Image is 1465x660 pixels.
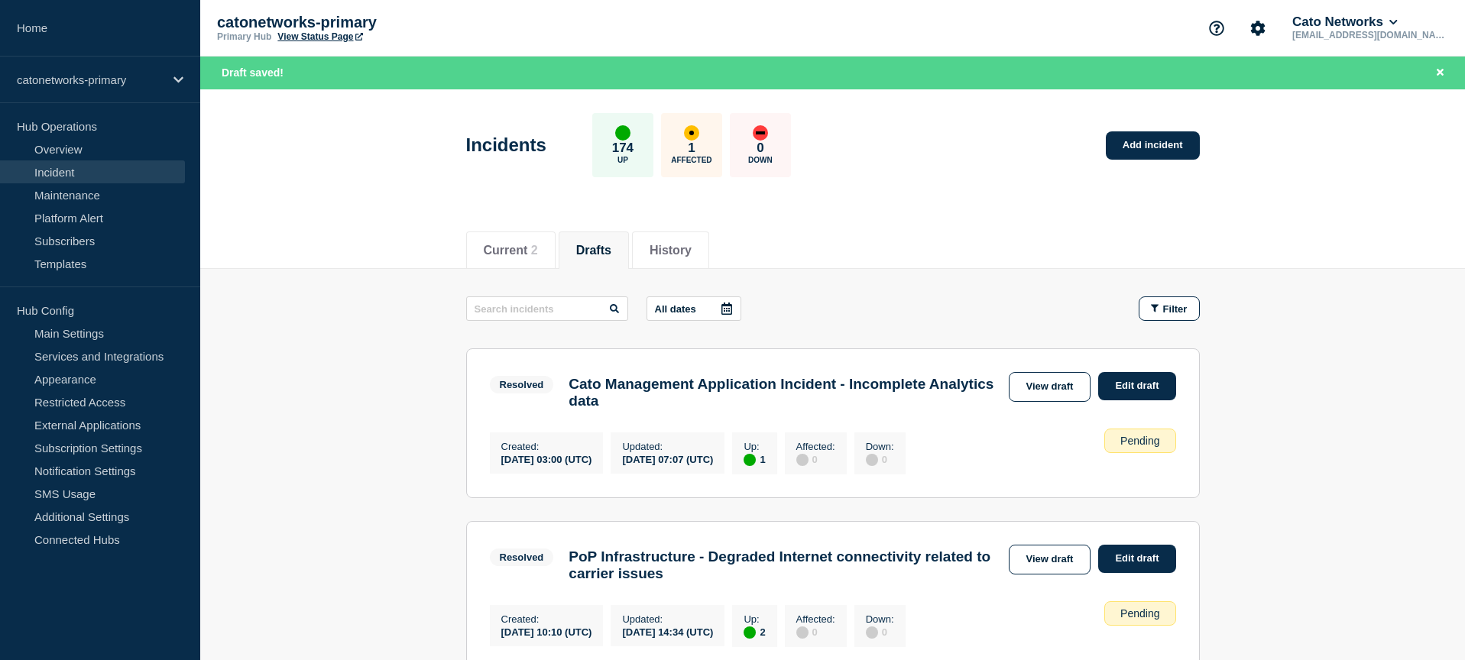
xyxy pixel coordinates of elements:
[1104,429,1175,453] div: Pending
[650,244,692,257] button: History
[796,441,835,452] p: Affected :
[490,376,554,393] span: Resolved
[866,441,894,452] p: Down :
[1009,372,1091,402] a: View draft
[501,625,592,638] div: [DATE] 10:10 (UTC)
[796,613,835,625] p: Affected :
[501,452,592,465] div: [DATE] 03:00 (UTC)
[1009,545,1091,574] a: View draft
[1201,12,1233,44] button: Support
[617,156,628,164] p: Up
[501,613,592,625] p: Created :
[1431,64,1450,82] button: Close banner
[753,125,768,141] div: down
[744,626,756,639] div: up
[757,141,763,156] p: 0
[222,66,284,79] span: Draft saved!
[748,156,773,164] p: Down
[744,441,765,452] p: Up :
[17,73,164,86] p: catonetworks-primary
[647,296,741,321] button: All dates
[217,14,523,31] p: catonetworks-primary
[866,454,878,466] div: disabled
[1098,372,1175,400] a: Edit draft
[569,548,1000,582] h3: PoP Infrastructure - Degraded Internet connectivity related to carrier issues
[684,125,699,141] div: affected
[1104,601,1175,626] div: Pending
[866,452,894,466] div: 0
[217,31,271,42] p: Primary Hub
[277,31,362,42] a: View Status Page
[796,454,809,466] div: disabled
[1106,131,1200,160] a: Add incident
[1289,30,1448,40] p: [EMAIL_ADDRESS][DOMAIN_NAME]
[744,625,765,639] div: 2
[671,156,711,164] p: Affected
[796,625,835,639] div: 0
[866,625,894,639] div: 0
[744,454,756,466] div: up
[569,376,1000,409] h3: Cato Management Application Incident - Incomplete Analytics data
[501,441,592,452] p: Created :
[615,125,630,141] div: up
[744,613,765,625] p: Up :
[466,134,546,156] h1: Incidents
[866,626,878,639] div: disabled
[796,626,809,639] div: disabled
[866,613,894,625] p: Down :
[1163,303,1188,315] span: Filter
[490,548,554,566] span: Resolved
[531,244,538,257] span: 2
[1139,296,1200,321] button: Filter
[1098,545,1175,573] a: Edit draft
[1289,15,1401,30] button: Cato Networks
[576,244,611,257] button: Drafts
[622,441,713,452] p: Updated :
[1242,12,1274,44] button: Account settings
[484,244,538,257] button: Current 2
[655,303,696,315] p: All dates
[622,625,713,638] div: [DATE] 14:34 (UTC)
[744,452,765,466] div: 1
[622,613,713,625] p: Updated :
[796,452,835,466] div: 0
[622,452,713,465] div: [DATE] 07:07 (UTC)
[612,141,634,156] p: 174
[688,141,695,156] p: 1
[466,296,628,321] input: Search incidents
